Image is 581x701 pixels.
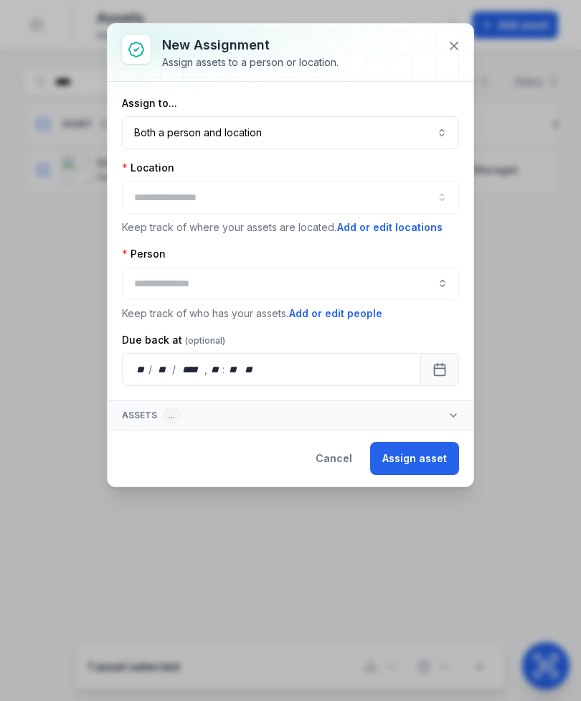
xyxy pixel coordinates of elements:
div: , [204,362,209,377]
button: Both a person and location [122,116,459,149]
h3: New assignment [162,35,339,55]
div: : [222,362,226,377]
div: day, [134,362,148,377]
div: hour, [209,362,223,377]
div: month, [153,362,173,377]
p: Keep track of who has your assets. [122,306,459,321]
div: minute, [226,362,240,377]
p: Keep track of where your assets are located. [122,220,459,235]
button: Add or edit people [288,306,383,321]
div: year, [177,362,204,377]
div: / [148,362,153,377]
button: Calendar [420,353,459,386]
button: Add or edit locations [336,220,443,235]
label: Person [122,247,166,261]
div: ... [163,407,181,424]
div: am/pm, [242,362,258,377]
span: Assets [122,407,181,424]
div: / [172,362,177,377]
div: Assign assets to a person or location. [162,55,339,70]
label: Location [122,161,174,175]
button: Assign asset [370,442,459,475]
button: Assets... [108,401,473,430]
label: Assign to... [122,96,177,110]
label: Due back at [122,333,225,347]
button: Cancel [303,442,364,475]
